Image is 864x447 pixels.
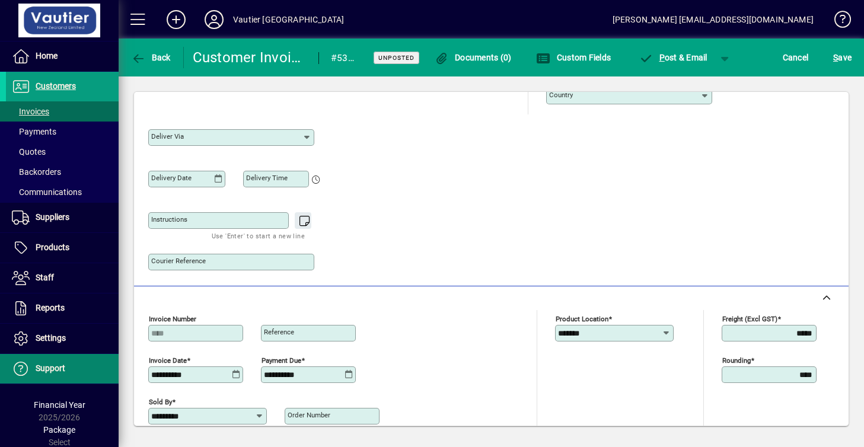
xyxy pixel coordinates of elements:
button: Cancel [780,47,812,68]
button: Post & Email [633,47,713,68]
a: Staff [6,263,119,293]
span: Backorders [12,167,61,177]
div: Customer Invoice [193,48,307,67]
a: Suppliers [6,203,119,232]
span: Package [43,425,75,435]
button: Save [830,47,855,68]
div: #5365 [331,49,359,68]
span: Financial Year [34,400,85,410]
a: Settings [6,324,119,353]
a: Payments [6,122,119,142]
span: Unposted [378,54,415,62]
a: Support [6,354,119,384]
span: Suppliers [36,212,69,222]
mat-label: Delivery date [151,174,192,182]
mat-label: Reference [264,328,294,336]
mat-label: Rounding [722,356,751,364]
span: Reports [36,303,65,312]
mat-label: Country [549,91,573,99]
span: Payments [12,127,56,136]
span: Invoices [12,107,49,116]
mat-label: Sold by [149,397,172,406]
span: Home [36,51,58,60]
mat-hint: Use 'Enter' to start a new line [212,229,305,242]
app-page-header-button: Back [119,47,184,68]
mat-label: Instructions [151,215,187,223]
span: Cancel [783,48,809,67]
span: ost & Email [639,53,707,62]
span: Custom Fields [536,53,611,62]
mat-label: Freight (excl GST) [722,314,777,323]
button: Back [128,47,174,68]
span: Back [131,53,171,62]
span: Communications [12,187,82,197]
span: Staff [36,273,54,282]
button: Custom Fields [533,47,614,68]
span: Customers [36,81,76,91]
span: S [833,53,838,62]
a: Backorders [6,162,119,182]
div: Vautier [GEOGRAPHIC_DATA] [233,10,344,29]
a: Quotes [6,142,119,162]
button: Add [157,9,195,30]
span: ave [833,48,852,67]
a: Home [6,41,119,71]
button: Documents (0) [432,47,515,68]
mat-label: Delivery time [246,174,288,182]
mat-label: Deliver via [151,132,184,141]
mat-label: Payment due [262,356,301,364]
button: Profile [195,9,233,30]
a: Reports [6,293,119,323]
span: Quotes [12,147,46,157]
span: Products [36,242,69,252]
mat-label: Invoice number [149,314,196,323]
mat-label: Invoice date [149,356,187,364]
mat-label: Courier Reference [151,257,206,265]
a: Invoices [6,101,119,122]
mat-label: Product location [556,314,608,323]
a: Products [6,233,119,263]
mat-label: Order number [288,411,330,419]
span: Support [36,363,65,373]
a: Communications [6,182,119,202]
a: Knowledge Base [825,2,849,41]
div: [PERSON_NAME] [EMAIL_ADDRESS][DOMAIN_NAME] [613,10,814,29]
span: Documents (0) [435,53,512,62]
span: Settings [36,333,66,343]
span: P [659,53,665,62]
